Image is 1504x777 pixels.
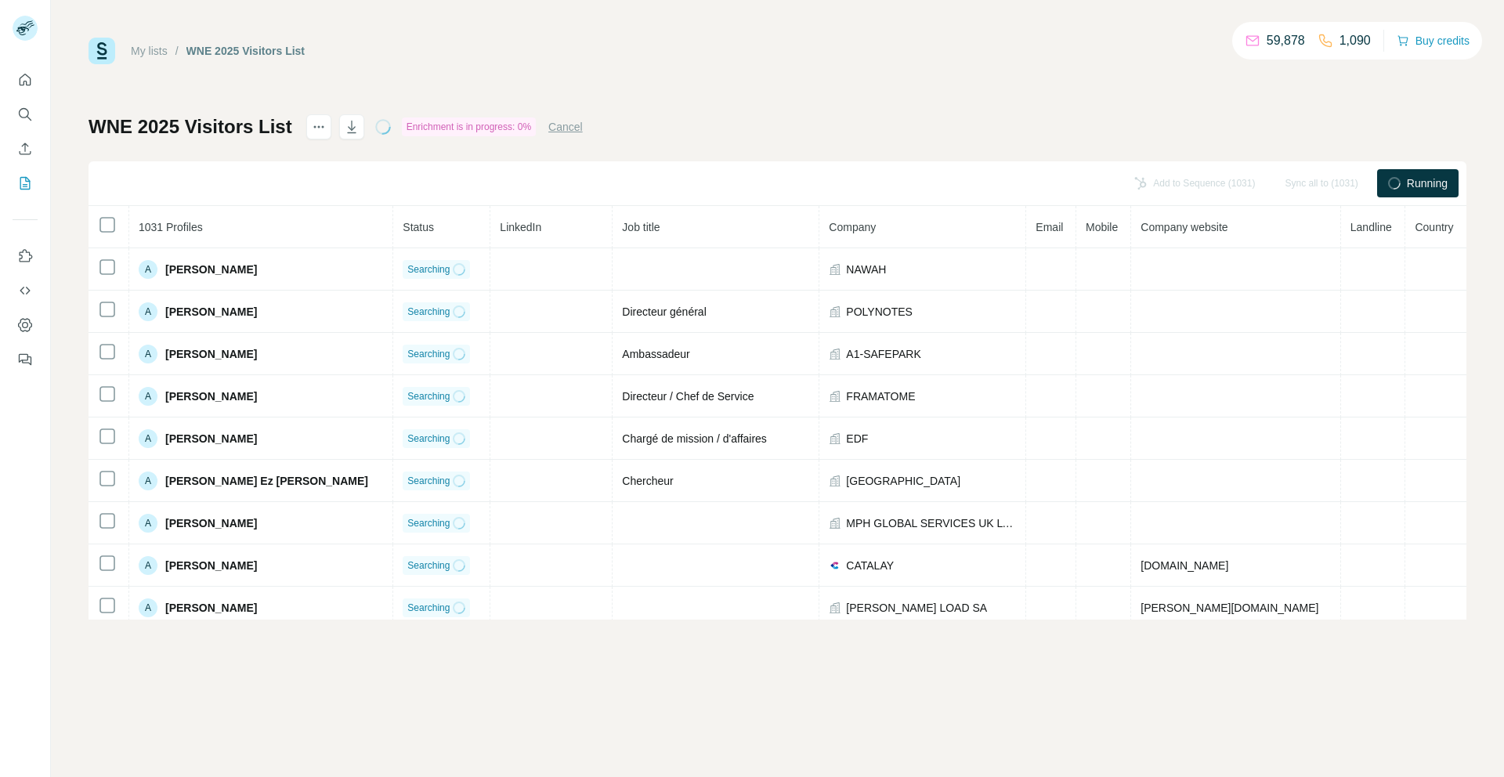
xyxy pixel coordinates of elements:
[846,346,920,362] span: A1-SAFEPARK
[829,221,876,233] span: Company
[89,114,292,139] h1: WNE 2025 Visitors List
[13,311,38,339] button: Dashboard
[1086,221,1118,233] span: Mobile
[407,389,450,403] span: Searching
[1415,221,1453,233] span: Country
[139,387,157,406] div: A
[165,262,257,277] span: [PERSON_NAME]
[1350,221,1392,233] span: Landline
[622,475,673,487] span: Chercheur
[139,345,157,363] div: A
[407,558,450,573] span: Searching
[131,45,168,57] a: My lists
[139,221,203,233] span: 1031 Profiles
[407,262,450,276] span: Searching
[1141,221,1227,233] span: Company website
[1141,559,1228,572] span: [DOMAIN_NAME]
[1141,602,1318,614] span: [PERSON_NAME][DOMAIN_NAME]
[1036,221,1063,233] span: Email
[165,473,368,489] span: [PERSON_NAME] Ez [PERSON_NAME]
[165,431,257,446] span: [PERSON_NAME]
[13,276,38,305] button: Use Surfe API
[846,600,987,616] span: [PERSON_NAME] LOAD SA
[13,242,38,270] button: Use Surfe on LinkedIn
[407,516,450,530] span: Searching
[402,117,536,136] div: Enrichment is in progress: 0%
[622,221,660,233] span: Job title
[13,135,38,163] button: Enrich CSV
[1407,175,1448,191] span: Running
[139,260,157,279] div: A
[89,38,115,64] img: Surfe Logo
[846,304,913,320] span: POLYNOTES
[403,221,434,233] span: Status
[1339,31,1371,50] p: 1,090
[622,432,767,445] span: Chargé de mission / d'affaires
[139,472,157,490] div: A
[622,305,706,318] span: Directeur général
[175,43,179,59] li: /
[186,43,305,59] div: WNE 2025 Visitors List
[139,302,157,321] div: A
[548,119,583,135] button: Cancel
[165,558,257,573] span: [PERSON_NAME]
[139,514,157,533] div: A
[165,346,257,362] span: [PERSON_NAME]
[407,432,450,446] span: Searching
[165,600,257,616] span: [PERSON_NAME]
[13,169,38,197] button: My lists
[165,388,257,404] span: [PERSON_NAME]
[139,598,157,617] div: A
[846,515,1016,531] span: MPH GLOBAL SERVICES UK LTD
[846,558,894,573] span: CATALAY
[846,431,868,446] span: EDF
[139,429,157,448] div: A
[622,390,754,403] span: Directeur / Chef de Service
[306,114,331,139] button: actions
[407,601,450,615] span: Searching
[829,559,841,572] img: company-logo
[165,515,257,531] span: [PERSON_NAME]
[139,556,157,575] div: A
[1267,31,1305,50] p: 59,878
[407,305,450,319] span: Searching
[846,262,886,277] span: NAWAH
[13,345,38,374] button: Feedback
[846,473,960,489] span: [GEOGRAPHIC_DATA]
[500,221,541,233] span: LinkedIn
[407,347,450,361] span: Searching
[1397,30,1470,52] button: Buy credits
[13,66,38,94] button: Quick start
[13,100,38,128] button: Search
[622,348,689,360] span: Ambassadeur
[846,388,915,404] span: FRAMATOME
[165,304,257,320] span: [PERSON_NAME]
[407,474,450,488] span: Searching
